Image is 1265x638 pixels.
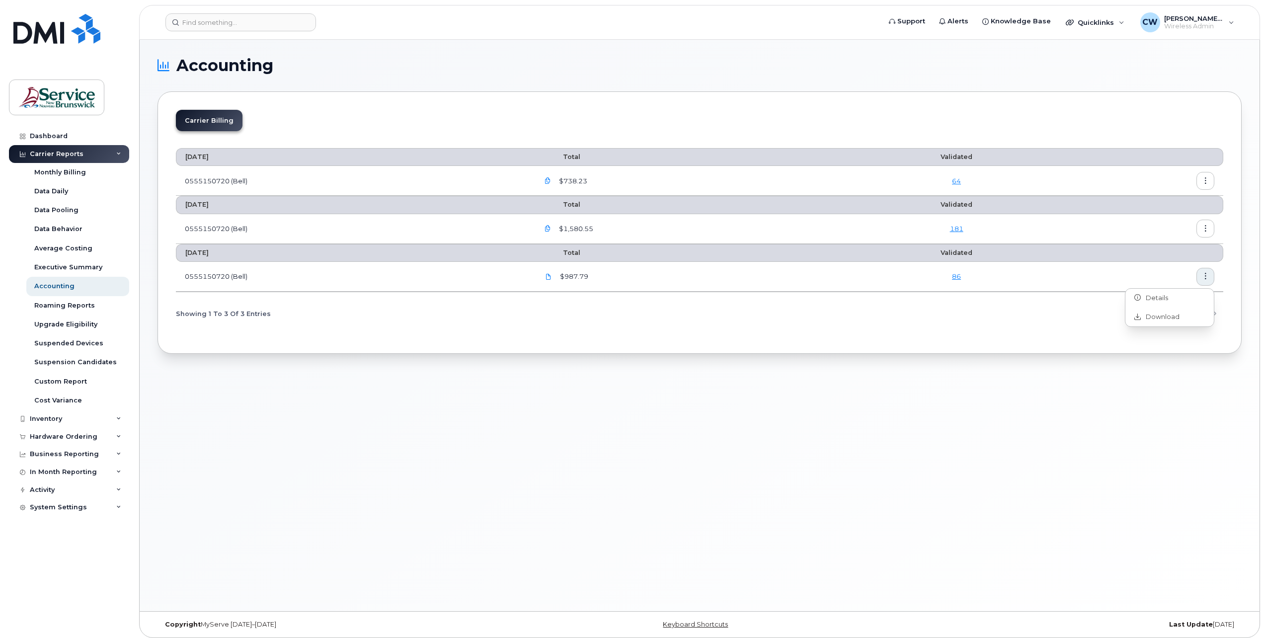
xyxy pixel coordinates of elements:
[176,58,273,73] span: Accounting
[1141,294,1168,303] span: Details
[950,225,963,233] a: 181
[663,621,728,628] a: Keyboard Shortcuts
[847,148,1066,166] th: Validated
[539,201,580,208] span: Total
[847,196,1066,214] th: Validated
[176,214,530,244] td: 0555150720 (Bell)
[952,177,961,185] a: 64
[1141,313,1180,321] span: Download
[176,166,530,196] td: 0555150720 (Bell)
[880,621,1242,629] div: [DATE]
[539,268,558,285] a: PDF_555150720_005_0000000000.pdf
[176,306,271,321] span: Showing 1 To 3 Of 3 Entries
[847,244,1066,262] th: Validated
[176,262,530,292] td: 0555150720 (Bell)
[557,176,587,186] span: $738.23
[176,148,530,166] th: [DATE]
[176,196,530,214] th: [DATE]
[176,244,530,262] th: [DATE]
[557,224,593,234] span: $1,580.55
[558,272,588,281] span: $987.79
[539,153,580,160] span: Total
[158,621,519,629] div: MyServe [DATE]–[DATE]
[539,249,580,256] span: Total
[165,621,201,628] strong: Copyright
[1169,621,1213,628] strong: Last Update
[952,272,961,280] a: 86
